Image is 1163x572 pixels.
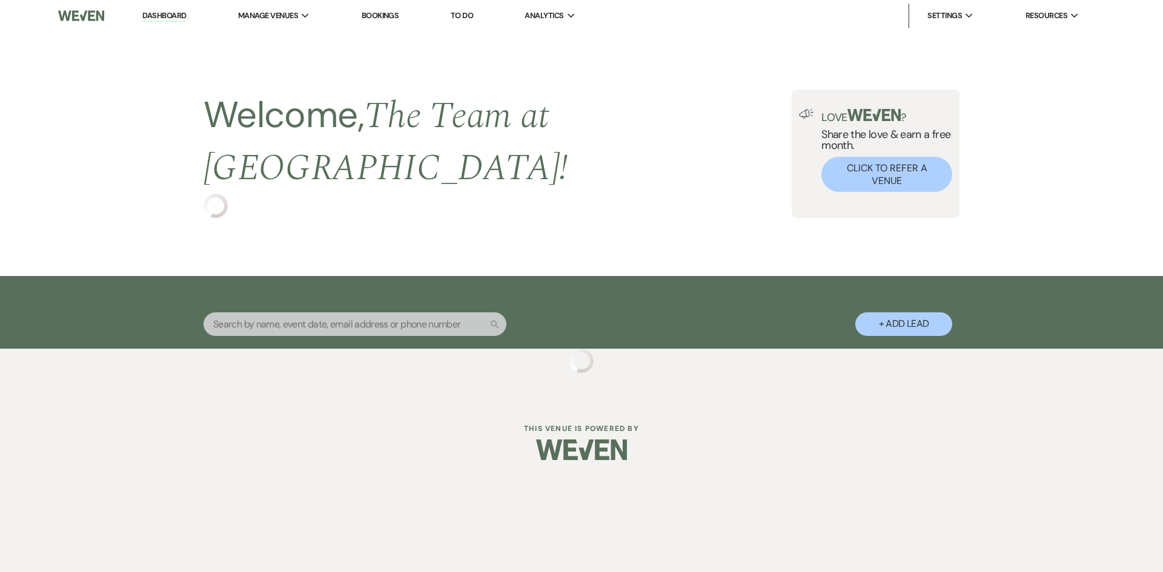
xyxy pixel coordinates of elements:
span: The Team at [GEOGRAPHIC_DATA] ! [204,88,568,196]
span: Manage Venues [238,10,298,22]
div: Share the love & earn a free month. [814,109,952,192]
img: weven-logo-green.svg [847,109,901,121]
input: Search by name, event date, email address or phone number [204,312,506,336]
img: loading spinner [204,194,228,218]
a: To Do [451,10,473,21]
span: Analytics [525,10,563,22]
img: loud-speaker-illustration.svg [799,109,814,119]
a: Dashboard [142,10,186,22]
span: Resources [1025,10,1067,22]
button: Click to Refer a Venue [821,157,952,192]
span: Settings [927,10,962,22]
h2: Welcome, [204,90,792,194]
img: loading spinner [569,349,594,373]
a: Bookings [362,10,399,21]
img: Weven Logo [58,3,104,28]
button: + Add Lead [855,312,952,336]
img: Weven Logo [536,429,627,471]
p: Love ? [821,109,952,123]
